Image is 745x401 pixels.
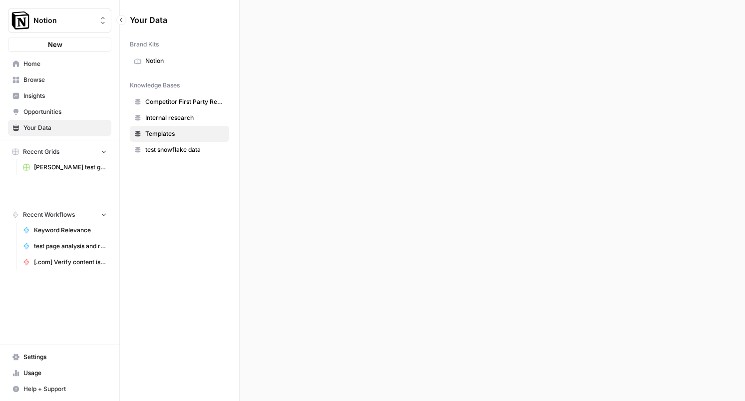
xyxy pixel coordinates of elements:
span: Notion [145,56,225,65]
span: Brand Kits [130,40,159,49]
button: Workspace: Notion [8,8,111,33]
span: Insights [23,91,107,100]
a: Settings [8,349,111,365]
span: Your Data [23,123,107,132]
span: Knowledge Bases [130,81,180,90]
a: Templates [130,126,229,142]
a: test page analysis and recommendations [18,238,111,254]
span: [PERSON_NAME] test grid [34,163,107,172]
a: Opportunities [8,104,111,120]
button: Recent Grids [8,144,111,159]
a: Keyword Relevance [18,222,111,238]
img: Notion Logo [11,11,29,29]
span: Your Data [130,14,217,26]
button: New [8,37,111,52]
span: [.com] Verify content is discoverable / indexed [34,258,107,267]
a: [PERSON_NAME] test grid [18,159,111,175]
a: [.com] Verify content is discoverable / indexed [18,254,111,270]
a: Insights [8,88,111,104]
a: Notion [130,53,229,69]
span: Recent Grids [23,147,59,156]
a: Internal research [130,110,229,126]
a: Browse [8,72,111,88]
a: test snowflake data [130,142,229,158]
a: Home [8,56,111,72]
span: Templates [145,129,225,138]
span: Help + Support [23,385,107,394]
span: Competitor First Party Research [145,97,225,106]
span: test snowflake data [145,145,225,154]
span: Recent Workflows [23,210,75,219]
button: Recent Workflows [8,207,111,222]
span: Settings [23,353,107,362]
span: Usage [23,369,107,378]
span: Internal research [145,113,225,122]
a: Competitor First Party Research [130,94,229,110]
span: New [48,39,62,49]
span: Notion [33,15,94,25]
a: Usage [8,365,111,381]
span: test page analysis and recommendations [34,242,107,251]
span: Opportunities [23,107,107,116]
span: Home [23,59,107,68]
span: Keyword Relevance [34,226,107,235]
button: Help + Support [8,381,111,397]
span: Browse [23,75,107,84]
a: Your Data [8,120,111,136]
